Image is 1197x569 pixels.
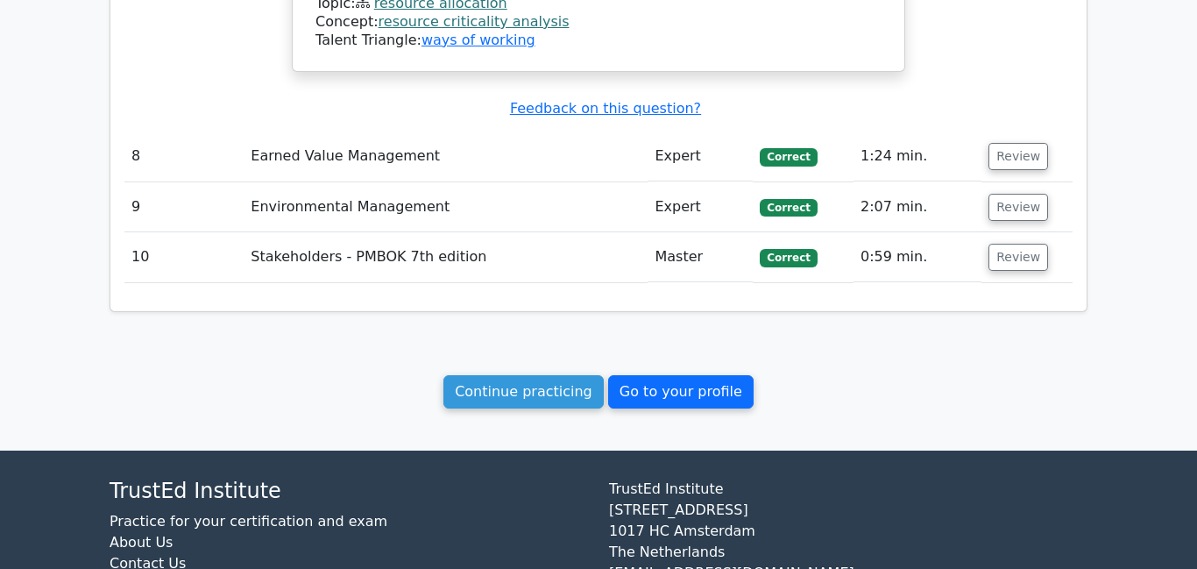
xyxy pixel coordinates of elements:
[853,132,981,181] td: 1:24 min.
[443,375,604,409] a: Continue practicing
[648,132,753,181] td: Expert
[421,32,535,48] a: ways of working
[988,244,1048,271] button: Review
[110,479,588,504] h4: TrustEd Institute
[124,132,244,181] td: 8
[853,232,981,282] td: 0:59 min.
[110,513,387,530] a: Practice for your certification and exam
[760,199,817,217] span: Correct
[244,232,648,282] td: Stakeholders - PMBOK 7th edition
[315,13,882,32] div: Concept:
[110,534,173,551] a: About Us
[988,143,1048,170] button: Review
[510,100,701,117] a: Feedback on this question?
[853,182,981,232] td: 2:07 min.
[648,232,753,282] td: Master
[244,132,648,181] td: Earned Value Management
[760,249,817,267] span: Correct
[124,232,244,282] td: 10
[124,182,244,232] td: 9
[379,13,570,30] a: resource criticality analysis
[648,182,753,232] td: Expert
[988,194,1048,221] button: Review
[760,148,817,166] span: Correct
[608,375,754,409] a: Go to your profile
[244,182,648,232] td: Environmental Management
